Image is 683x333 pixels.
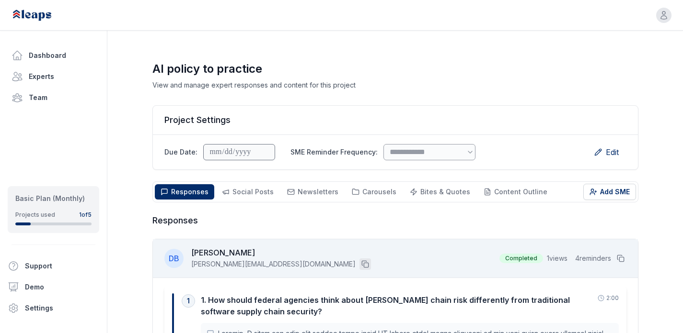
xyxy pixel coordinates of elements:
[420,188,470,196] span: Bites & Quotes
[155,184,214,200] button: Responses
[15,194,92,203] div: Basic Plan (Monthly)
[478,184,553,200] button: Content Outline
[575,254,611,263] span: 4 reminders
[152,80,638,90] p: View and manage expert responses and content for this project
[164,249,184,268] div: DB
[499,254,543,263] span: Completed
[152,214,638,227] h3: Responses
[583,184,636,200] button: Add SME
[12,5,73,26] img: Leaps
[164,113,626,127] h2: Project Settings
[547,254,567,263] span: 1 views
[182,294,195,308] div: 1
[201,294,592,317] div: 1. How should federal agencies think about [PERSON_NAME] chain risk differently from traditional ...
[587,143,626,162] button: Edit
[232,188,274,196] span: Social Posts
[615,253,626,264] button: Copy all responses
[15,211,55,219] div: Projects used
[404,184,476,200] button: Bites & Quotes
[8,67,99,86] a: Experts
[4,277,103,297] a: Demo
[281,184,344,200] button: Newsletters
[191,247,371,258] h3: [PERSON_NAME]
[4,256,95,276] button: Support
[216,184,279,200] button: Social Posts
[152,61,638,77] h1: AI policy to practice
[606,146,619,158] span: Edit
[8,46,99,65] a: Dashboard
[362,188,396,196] span: Carousels
[346,184,402,200] button: Carousels
[606,294,619,302] span: 2:00
[298,188,338,196] span: Newsletters
[164,147,197,157] label: Due Date:
[171,188,208,196] span: Responses
[494,188,547,196] span: Content Outline
[290,147,378,157] label: SME Reminder Frequency:
[191,259,356,269] span: [PERSON_NAME][EMAIL_ADDRESS][DOMAIN_NAME]
[79,211,92,219] div: 1 of 5
[4,299,103,318] a: Settings
[8,88,99,107] a: Team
